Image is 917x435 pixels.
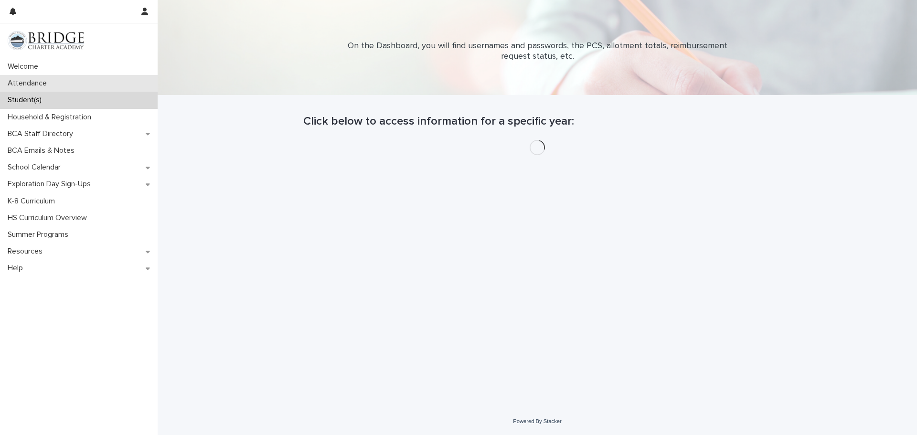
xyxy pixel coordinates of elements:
[4,113,99,122] p: Household & Registration
[8,31,84,50] img: V1C1m3IdTEidaUdm9Hs0
[4,230,76,239] p: Summer Programs
[4,79,54,88] p: Attendance
[513,418,561,424] a: Powered By Stacker
[4,129,81,138] p: BCA Staff Directory
[4,95,49,105] p: Student(s)
[4,146,82,155] p: BCA Emails & Notes
[346,41,728,62] p: On the Dashboard, you will find usernames and passwords, the PCS, allotment totals, reimbursement...
[4,163,68,172] p: School Calendar
[4,213,95,223] p: HS Curriculum Overview
[4,180,98,189] p: Exploration Day Sign-Ups
[4,247,50,256] p: Resources
[4,197,63,206] p: K-8 Curriculum
[4,62,46,71] p: Welcome
[303,115,771,128] h1: Click below to access information for a specific year:
[4,264,31,273] p: Help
